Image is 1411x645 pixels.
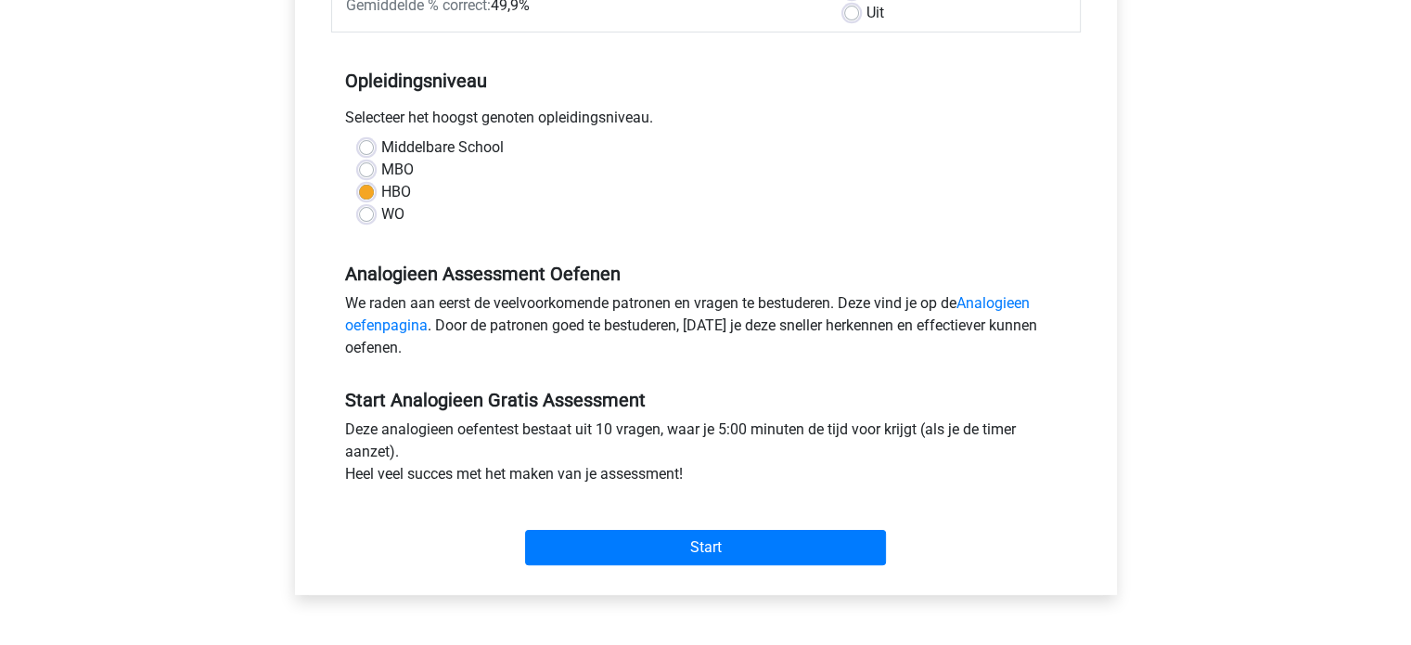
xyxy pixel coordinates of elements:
label: MBO [381,159,414,181]
label: Uit [866,2,884,24]
h5: Opleidingsniveau [345,62,1067,99]
div: We raden aan eerst de veelvoorkomende patronen en vragen te bestuderen. Deze vind je op de . Door... [331,292,1081,367]
div: Selecteer het hoogst genoten opleidingsniveau. [331,107,1081,136]
input: Start [525,530,886,565]
label: HBO [381,181,411,203]
label: Middelbare School [381,136,504,159]
h5: Start Analogieen Gratis Assessment [345,389,1067,411]
h5: Analogieen Assessment Oefenen [345,263,1067,285]
label: WO [381,203,404,226]
div: Deze analogieen oefentest bestaat uit 10 vragen, waar je 5:00 minuten de tijd voor krijgt (als je... [331,419,1081,493]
